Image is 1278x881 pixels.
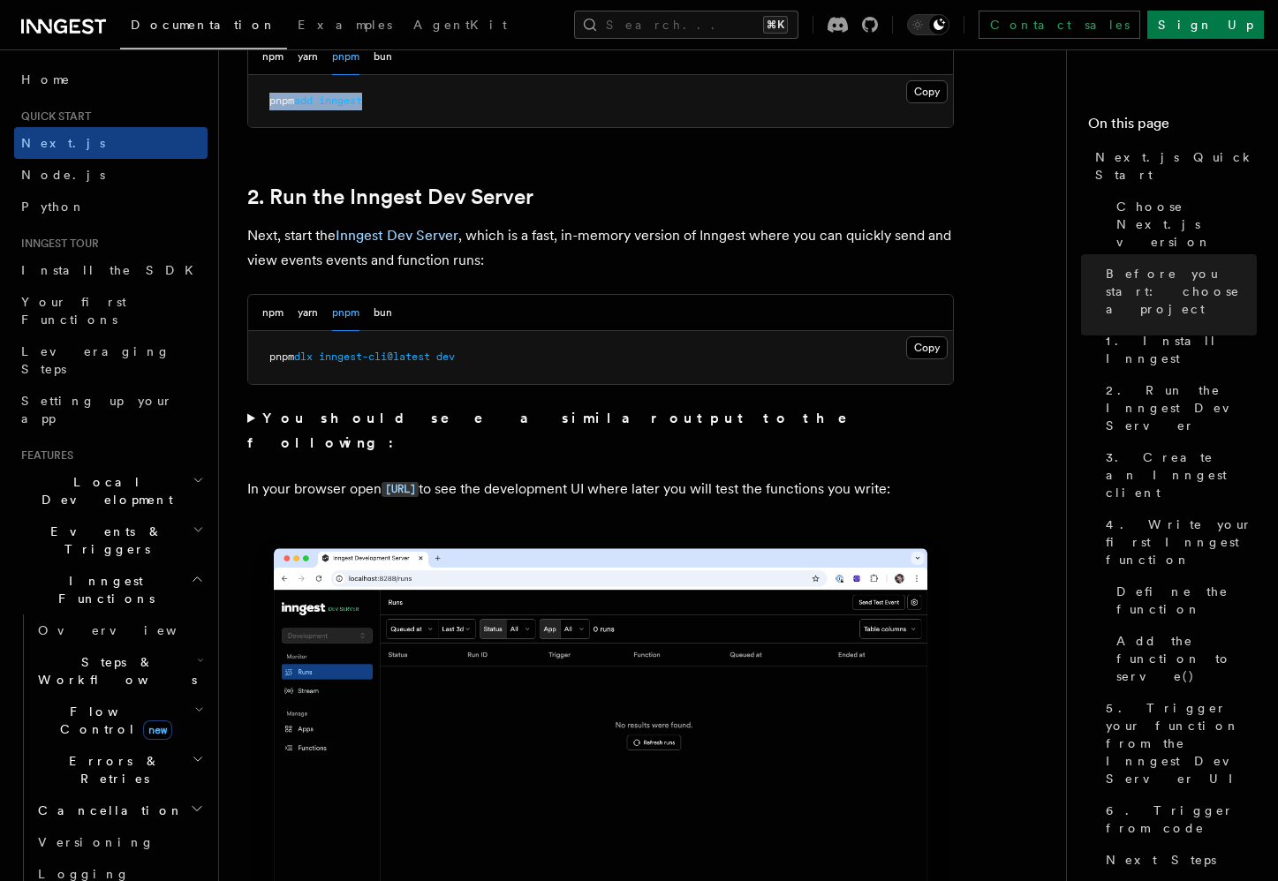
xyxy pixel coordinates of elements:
[319,350,430,363] span: inngest-cli@latest
[21,263,204,277] span: Install the SDK
[38,867,130,881] span: Logging
[14,254,208,286] a: Install the SDK
[1099,844,1257,876] a: Next Steps
[1109,625,1257,692] a: Add the function to serve()
[1106,265,1257,318] span: Before you start: choose a project
[1109,576,1257,625] a: Define the function
[1106,332,1257,367] span: 1. Install Inngest
[31,653,197,689] span: Steps & Workflows
[131,18,276,32] span: Documentation
[31,745,208,794] button: Errors & Retries
[31,614,208,646] a: Overview
[21,168,105,182] span: Node.js
[979,11,1140,39] a: Contact sales
[21,136,105,150] span: Next.js
[907,14,949,35] button: Toggle dark mode
[1099,794,1257,844] a: 6. Trigger from code
[374,295,392,331] button: bun
[332,295,359,331] button: pnpm
[14,466,208,516] button: Local Development
[906,336,948,359] button: Copy
[319,94,362,107] span: inngest
[374,39,392,75] button: bun
[247,477,954,502] p: In your browser open to see the development UI where later you will test the functions you write:
[14,127,208,159] a: Next.js
[1095,148,1257,184] span: Next.js Quick Start
[21,200,86,214] span: Python
[21,344,170,376] span: Leveraging Steps
[906,80,948,103] button: Copy
[247,406,954,456] summary: You should see a similar output to the following:
[247,410,872,451] strong: You should see a similar output to the following:
[38,835,155,849] span: Versioning
[1106,802,1257,837] span: 6. Trigger from code
[382,480,419,497] a: [URL]
[14,237,99,251] span: Inngest tour
[1099,325,1257,374] a: 1. Install Inngest
[31,752,192,787] span: Errors & Retries
[336,227,458,244] a: Inngest Dev Server
[294,350,313,363] span: dlx
[298,18,392,32] span: Examples
[298,295,318,331] button: yarn
[1106,699,1257,787] span: 5. Trigger your function from the Inngest Dev Server UI
[436,350,455,363] span: dev
[38,623,220,637] span: Overview
[14,572,191,607] span: Inngest Functions
[287,5,403,48] a: Examples
[1088,141,1257,191] a: Next.js Quick Start
[21,71,71,88] span: Home
[31,646,208,696] button: Steps & Workflows
[1099,441,1257,508] a: 3. Create an Inngest client
[143,720,172,740] span: new
[14,523,193,558] span: Events & Triggers
[14,473,193,508] span: Local Development
[247,184,533,209] a: 2. Run the Inngest Dev Server
[413,18,507,32] span: AgentKit
[1116,198,1257,251] span: Choose Next.js version
[14,565,208,614] button: Inngest Functions
[1099,692,1257,794] a: 5. Trigger your function from the Inngest Dev Server UI
[1116,632,1257,685] span: Add the function to serve()
[21,394,173,425] span: Setting up your app
[14,448,73,463] span: Features
[14,385,208,434] a: Setting up your app
[1088,113,1257,141] h4: On this page
[294,94,313,107] span: add
[269,350,294,363] span: pnpm
[14,516,208,565] button: Events & Triggers
[298,39,318,75] button: yarn
[1106,381,1257,434] span: 2. Run the Inngest Dev Server
[31,802,184,819] span: Cancellation
[262,295,284,331] button: npm
[14,286,208,335] a: Your first Functions
[31,794,208,826] button: Cancellation
[763,16,788,34] kbd: ⌘K
[332,39,359,75] button: pnpm
[14,109,91,124] span: Quick start
[403,5,518,48] a: AgentKit
[1106,516,1257,569] span: 4. Write your first Inngest function
[31,703,194,738] span: Flow Control
[14,335,208,385] a: Leveraging Steps
[14,64,208,95] a: Home
[574,11,798,39] button: Search...⌘K
[247,223,954,273] p: Next, start the , which is a fast, in-memory version of Inngest where you can quickly send and vi...
[14,159,208,191] a: Node.js
[1099,508,1257,576] a: 4. Write your first Inngest function
[269,94,294,107] span: pnpm
[382,482,419,497] code: [URL]
[31,826,208,858] a: Versioning
[1099,374,1257,441] a: 2. Run the Inngest Dev Server
[21,295,126,327] span: Your first Functions
[120,5,287,49] a: Documentation
[31,696,208,745] button: Flow Controlnew
[1106,851,1216,869] span: Next Steps
[1106,448,1257,501] span: 3. Create an Inngest client
[1147,11,1264,39] a: Sign Up
[262,39,284,75] button: npm
[1099,258,1257,325] a: Before you start: choose a project
[1116,583,1257,618] span: Define the function
[1109,191,1257,258] a: Choose Next.js version
[14,191,208,222] a: Python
